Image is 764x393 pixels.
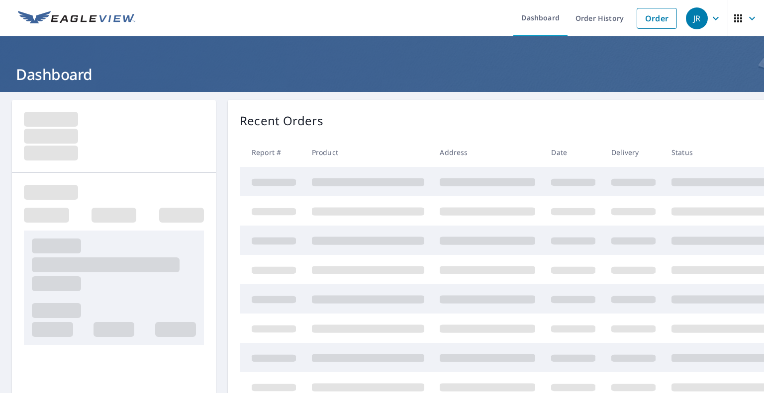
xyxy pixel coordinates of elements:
h1: Dashboard [12,64,752,84]
div: JR [686,7,708,29]
th: Delivery [603,138,664,167]
th: Product [304,138,432,167]
th: Report # [240,138,304,167]
a: Order [637,8,677,29]
img: EV Logo [18,11,135,26]
th: Address [432,138,543,167]
p: Recent Orders [240,112,323,130]
th: Date [543,138,603,167]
